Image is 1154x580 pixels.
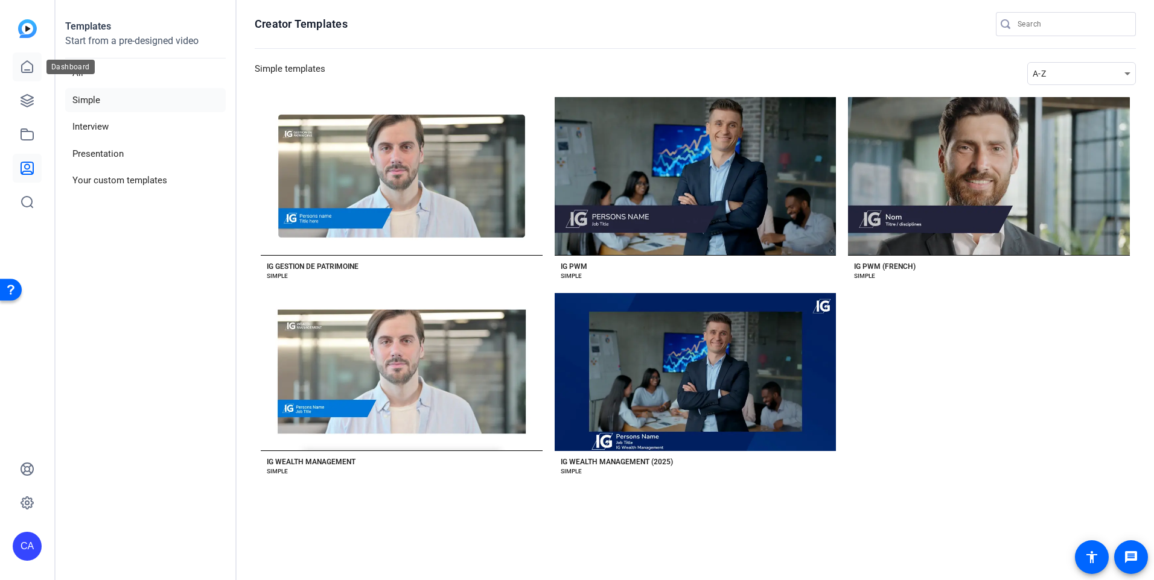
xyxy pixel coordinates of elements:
[848,97,1130,256] button: Template image
[65,115,226,139] li: Interview
[261,97,543,256] button: Template image
[1085,550,1099,564] mat-icon: accessibility
[65,20,111,32] strong: Templates
[267,467,288,476] div: SIMPLE
[1124,550,1138,564] mat-icon: message
[65,142,226,166] li: Presentation
[1033,69,1046,78] span: A-Z
[65,34,226,58] p: Start from a pre-designed video
[561,457,673,467] div: IG WEALTH MANAGEMENT (2025)
[1018,17,1126,31] input: Search
[65,168,226,193] li: Your custom templates
[255,62,325,85] h3: Simple templates
[854,262,916,271] div: IG PWM (FRENCH)
[261,293,543,452] button: Template image
[18,19,37,38] img: blue-gradient.svg
[561,271,582,281] div: SIMPLE
[555,97,837,256] button: Template image
[65,88,226,113] li: Simple
[65,61,226,86] li: All
[46,60,95,74] div: Dashboard
[267,271,288,281] div: SIMPLE
[267,262,359,271] div: IG GESTION DE PATRIMOINE
[854,271,875,281] div: SIMPLE
[13,532,42,561] div: CA
[255,17,348,31] h1: Creator Templates
[561,262,587,271] div: IG PWM
[561,467,582,476] div: SIMPLE
[555,293,837,452] button: Template image
[267,457,355,467] div: IG WEALTH MANAGEMENT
